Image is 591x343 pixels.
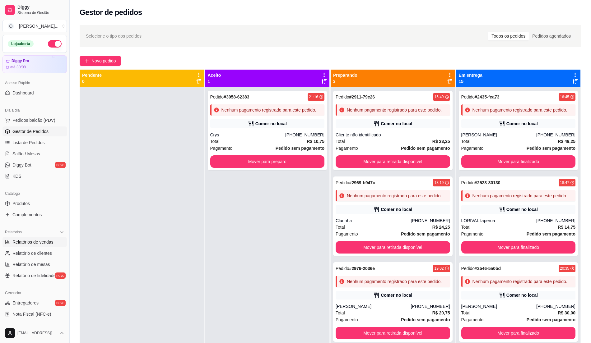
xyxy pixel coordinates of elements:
div: Pedidos agendados [529,32,574,40]
p: 3 [333,78,357,85]
button: Mover para retirada disponível [336,155,450,168]
div: Nenhum pagamento registrado para este pedido. [472,278,567,285]
div: Comer no local [506,121,538,127]
div: 16:45 [560,94,569,99]
strong: Pedido sem pagamento [401,317,450,322]
strong: Pedido sem pagamento [527,231,575,236]
a: Relatórios de vendas [2,237,67,247]
div: 18:47 [560,180,569,185]
div: 15:49 [434,94,444,99]
span: Total [336,224,345,231]
strong: R$ 10,75 [307,139,324,144]
strong: Pedido sem pagamento [276,146,324,151]
span: Pedido [461,94,475,99]
span: Pagamento [461,145,484,152]
button: Mover para retirada disponível [336,327,450,339]
strong: # 2911-79c26 [349,94,375,99]
span: Nota Fiscal (NFC-e) [12,311,51,317]
a: Controle de caixa [2,320,67,330]
button: Select a team [2,20,67,32]
span: Total [336,138,345,145]
a: Diggy Botnovo [2,160,67,170]
div: [PHONE_NUMBER] [536,132,575,138]
span: plus [85,59,89,63]
span: Relatório de clientes [12,250,52,256]
span: Gestor de Pedidos [12,128,49,135]
a: DiggySistema de Gestão [2,2,67,17]
div: Catálogo [2,189,67,199]
div: Comer no local [381,121,412,127]
article: Diggy Pro [12,59,29,63]
strong: R$ 23,25 [432,139,450,144]
span: Total [210,138,220,145]
span: Novo pedido [91,57,116,64]
span: Pedido [461,266,475,271]
button: Alterar Status [48,40,62,48]
span: Pagamento [461,231,484,237]
span: Pedidos balcão (PDV) [12,117,55,123]
a: Relatório de fidelidadenovo [2,271,67,281]
button: Novo pedido [80,56,121,66]
span: Pagamento [336,145,358,152]
div: Crys [210,132,285,138]
div: [PHONE_NUMBER] [411,303,450,309]
div: [PHONE_NUMBER] [285,132,324,138]
div: Comer no local [506,292,538,298]
a: Relatório de clientes [2,248,67,258]
span: Pedido [336,180,349,185]
span: Sistema de Gestão [17,10,64,15]
button: [EMAIL_ADDRESS][DOMAIN_NAME] [2,326,67,341]
div: Comer no local [255,121,287,127]
span: Total [461,309,471,316]
span: Pedido [336,94,349,99]
span: Pedido [461,180,475,185]
p: 0 [82,78,102,85]
div: Nenhum pagamento registrado para este pedido. [472,193,567,199]
span: Relatório de mesas [12,261,50,268]
p: 1 [208,78,221,85]
div: Dia a dia [2,105,67,115]
button: Mover para finalizado [461,241,576,254]
div: Acesso Rápido [2,78,67,88]
div: [PERSON_NAME] ... [19,23,58,29]
button: Mover para retirada disponível [336,241,450,254]
span: Pedido [210,94,224,99]
button: Mover para preparo [210,155,325,168]
div: Comer no local [381,292,412,298]
span: Complementos [12,212,42,218]
p: 15 [459,78,482,85]
p: Em entrega [459,72,482,78]
div: [PERSON_NAME] [461,303,536,309]
strong: Pedido sem pagamento [401,231,450,236]
span: Total [461,224,471,231]
a: KDS [2,171,67,181]
a: Dashboard [2,88,67,98]
div: [PHONE_NUMBER] [411,217,450,224]
div: 21:16 [309,94,318,99]
span: Controle de caixa [12,322,46,328]
strong: # 2976-2036e [349,266,375,271]
span: Salão / Mesas [12,151,40,157]
p: Pendente [82,72,102,78]
strong: Pedido sem pagamento [401,146,450,151]
div: 20:35 [560,266,569,271]
a: Complementos [2,210,67,220]
span: Pagamento [210,145,233,152]
strong: R$ 49,25 [558,139,575,144]
a: Gestor de Pedidos [2,126,67,136]
span: Diggy Bot [12,162,31,168]
div: [PHONE_NUMBER] [536,303,575,309]
span: Dashboard [12,90,34,96]
span: KDS [12,173,21,179]
span: Pagamento [336,231,358,237]
div: LORIVAL taperoa [461,217,536,224]
span: Pagamento [461,316,484,323]
span: Lista de Pedidos [12,139,45,146]
span: Relatórios de vendas [12,239,54,245]
article: até 30/08 [10,65,26,70]
span: Selecione o tipo dos pedidos [86,33,142,39]
strong: # 2546-5a0bd [475,266,501,271]
strong: R$ 30,00 [558,310,575,315]
strong: R$ 24,25 [432,225,450,230]
a: Diggy Proaté 30/08 [2,55,67,73]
